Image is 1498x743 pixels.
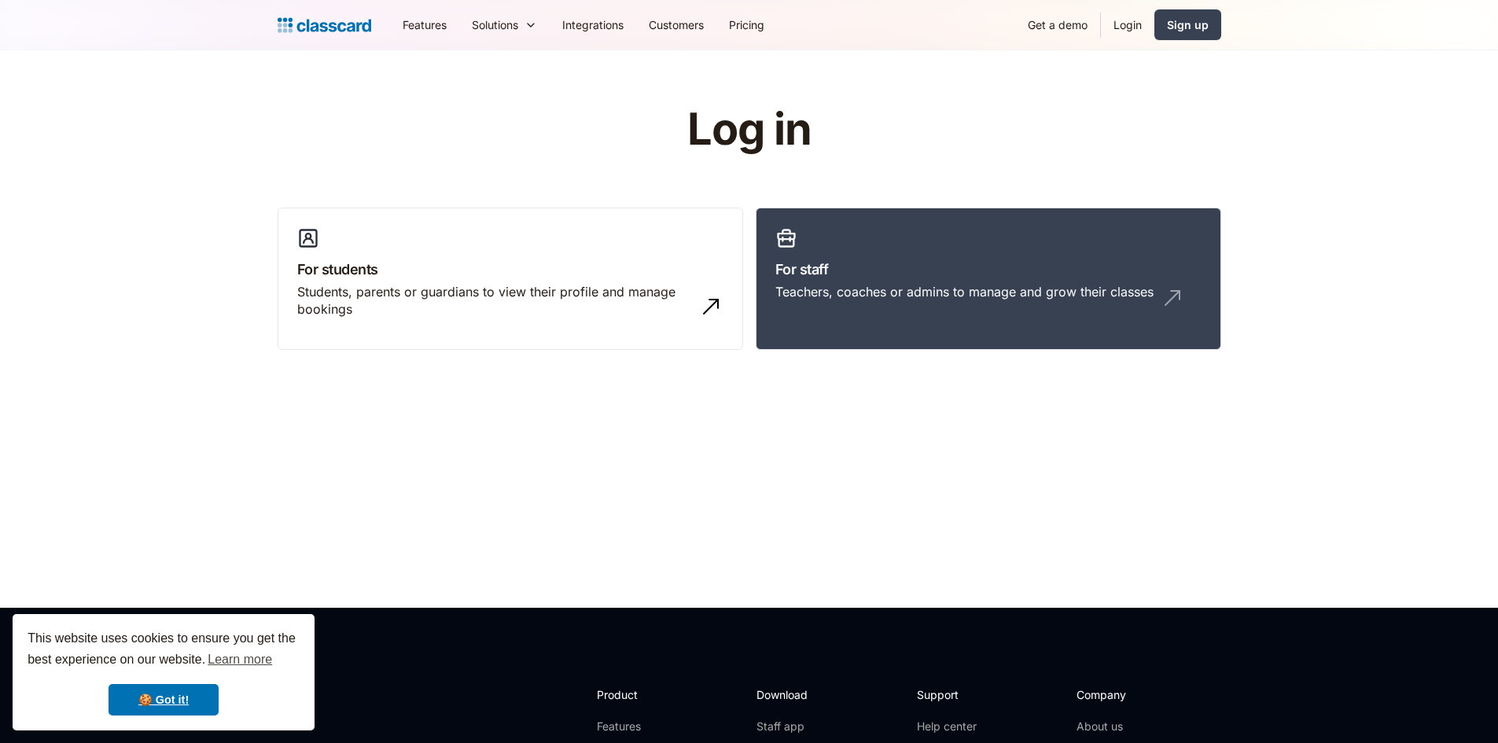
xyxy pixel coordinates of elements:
[775,259,1202,280] h3: For staff
[716,7,777,42] a: Pricing
[459,7,550,42] div: Solutions
[278,14,371,36] a: Logo
[550,7,636,42] a: Integrations
[775,283,1154,300] div: Teachers, coaches or admins to manage and grow their classes
[1077,719,1181,734] a: About us
[109,684,219,715] a: dismiss cookie message
[597,686,681,703] h2: Product
[636,7,716,42] a: Customers
[297,259,723,280] h3: For students
[1167,17,1209,33] div: Sign up
[28,629,300,671] span: This website uses cookies to ensure you get the best experience on our website.
[756,686,821,703] h2: Download
[278,208,743,351] a: For studentsStudents, parents or guardians to view their profile and manage bookings
[917,719,981,734] a: Help center
[597,719,681,734] a: Features
[1015,7,1100,42] a: Get a demo
[472,17,518,33] div: Solutions
[499,105,999,154] h1: Log in
[13,614,315,730] div: cookieconsent
[756,208,1221,351] a: For staffTeachers, coaches or admins to manage and grow their classes
[917,686,981,703] h2: Support
[205,648,274,671] a: learn more about cookies
[1154,9,1221,40] a: Sign up
[297,283,692,318] div: Students, parents or guardians to view their profile and manage bookings
[1077,686,1181,703] h2: Company
[756,719,821,734] a: Staff app
[1101,7,1154,42] a: Login
[390,7,459,42] a: Features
